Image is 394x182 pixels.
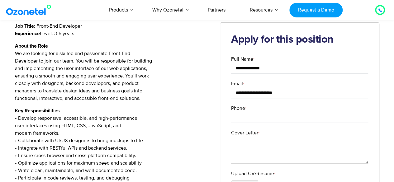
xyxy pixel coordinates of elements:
p: We are looking for a skilled and passionate Front-End Developer to join our team. You will be res... [15,42,211,102]
strong: About the Role [15,44,48,49]
p: : Front-End Developer Level: 3-5 years [15,22,211,37]
label: Upload CV/Resume [231,170,368,177]
strong: Key Responsibilities [15,108,60,113]
h2: Apply for this position [231,34,368,46]
label: Full Name [231,55,368,63]
label: Phone [231,105,368,112]
a: Request a Demo [289,3,343,17]
label: Email [231,80,368,87]
label: Cover Letter [231,129,368,137]
strong: Job Title [15,24,34,29]
strong: Experience [15,31,40,36]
